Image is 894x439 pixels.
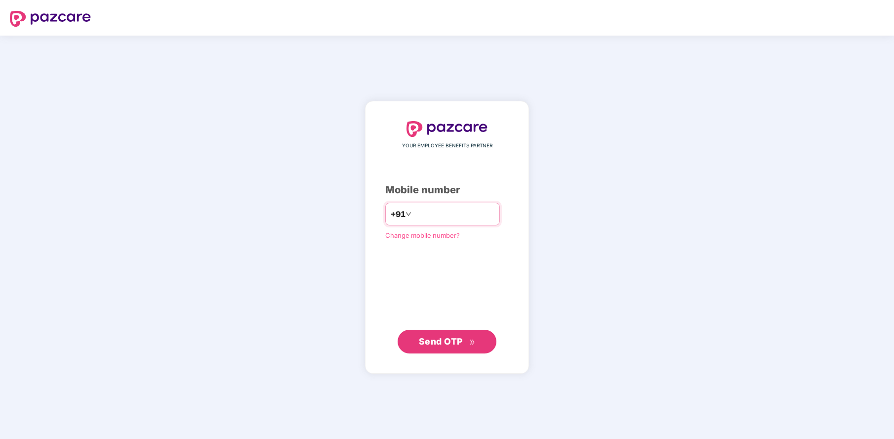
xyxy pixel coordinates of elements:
[10,11,91,27] img: logo
[406,121,488,137] img: logo
[385,231,460,239] a: Change mobile number?
[398,330,496,353] button: Send OTPdouble-right
[469,339,476,346] span: double-right
[402,142,492,150] span: YOUR EMPLOYEE BENEFITS PARTNER
[406,211,411,217] span: down
[391,208,406,220] span: +91
[385,182,509,198] div: Mobile number
[419,336,463,347] span: Send OTP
